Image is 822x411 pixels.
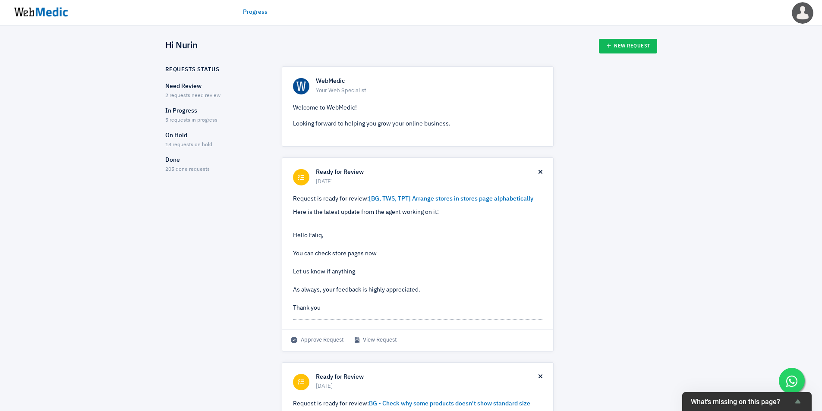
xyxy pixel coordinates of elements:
a: BG - Check why some products doesn't show standard size [369,401,530,407]
h4: Hi Nurin [165,41,198,52]
span: 205 done requests [165,167,210,172]
div: Hello Faliq, You can check store pages now Let us know if anything As always, your feedback is hi... [293,231,542,313]
span: 18 requests on hold [165,142,212,147]
p: Request is ready for review: [293,195,542,204]
p: In Progress [165,107,267,116]
p: Looking forward to helping you grow your online business. [293,119,542,129]
p: Done [165,156,267,165]
span: [DATE] [316,178,539,186]
a: View Request [355,336,397,345]
span: What's missing on this page? [691,398,793,406]
h6: WebMedic [316,78,542,85]
p: Request is ready for review: [293,399,542,408]
span: Approve Request [291,336,344,345]
span: 5 requests in progress [165,118,217,123]
a: [BG, TWS, TPT] Arrange stores in stores page alphabetically [369,196,533,202]
h6: Requests Status [165,66,220,73]
a: New Request [599,39,657,53]
p: Need Review [165,82,267,91]
p: On Hold [165,131,267,140]
span: [DATE] [316,382,539,391]
a: Progress [243,8,268,17]
span: 2 requests need review [165,93,220,98]
p: Here is the latest update from the agent working on it: [293,208,542,217]
p: Welcome to WebMedic! [293,104,542,113]
h6: Ready for Review [316,373,539,381]
button: Show survey - What's missing on this page? [691,396,803,407]
span: Your Web Specialist [316,87,542,95]
h6: Ready for Review [316,169,539,176]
